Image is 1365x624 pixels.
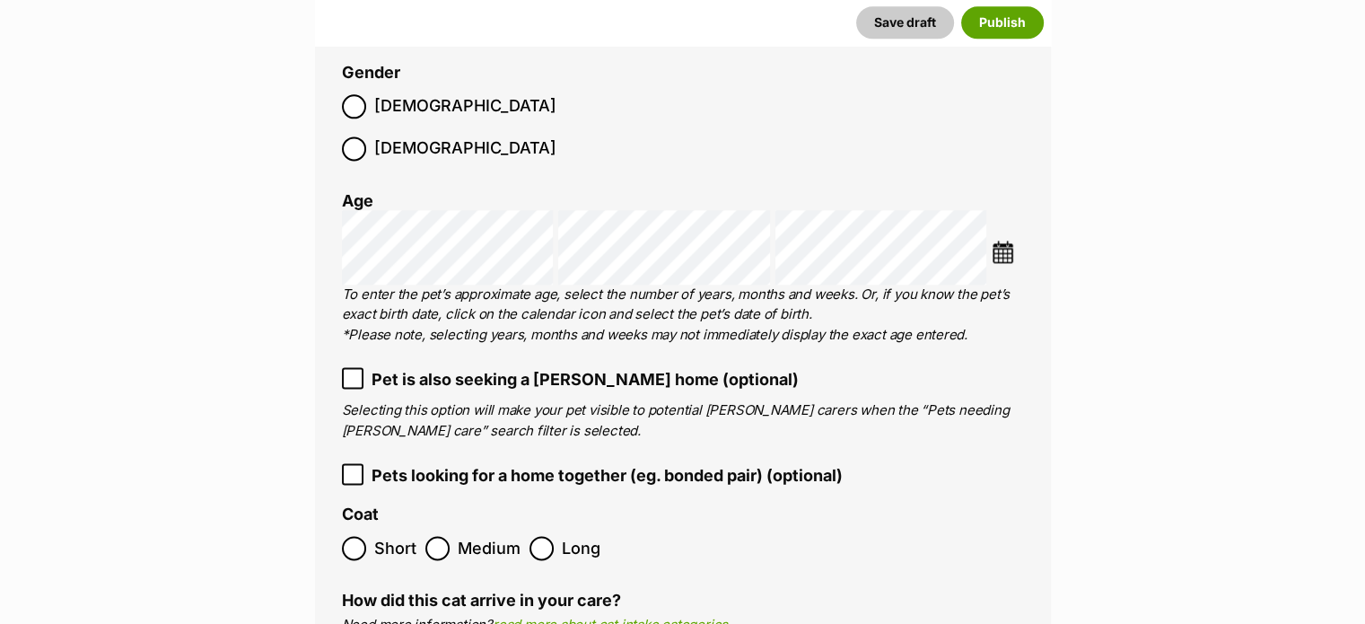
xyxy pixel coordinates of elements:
[961,6,1044,39] button: Publish
[562,536,601,560] span: Long
[856,6,954,39] button: Save draft
[458,536,521,560] span: Medium
[342,191,373,210] label: Age
[342,505,379,524] label: Coat
[342,591,621,610] label: How did this cat arrive in your care?
[374,536,416,560] span: Short
[342,285,1024,346] p: To enter the pet’s approximate age, select the number of years, months and weeks. Or, if you know...
[374,94,556,119] span: [DEMOGRAPHIC_DATA]
[372,463,843,488] span: Pets looking for a home together (eg. bonded pair) (optional)
[372,367,799,391] span: Pet is also seeking a [PERSON_NAME] home (optional)
[374,136,556,161] span: [DEMOGRAPHIC_DATA]
[992,241,1014,263] img: ...
[342,400,1024,441] p: Selecting this option will make your pet visible to potential [PERSON_NAME] carers when the “Pets...
[342,64,400,83] label: Gender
